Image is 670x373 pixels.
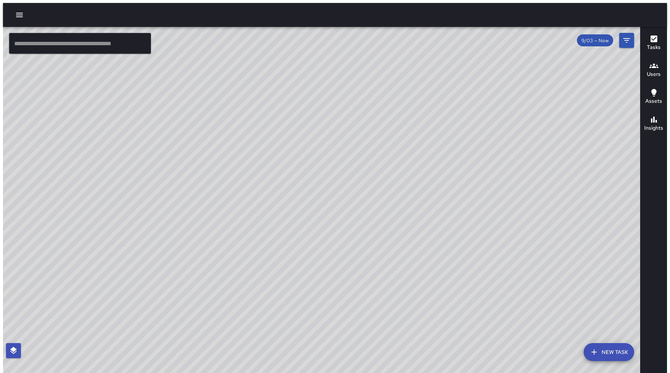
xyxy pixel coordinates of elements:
[640,30,667,57] button: Tasks
[644,124,663,132] h6: Insights
[640,57,667,84] button: Users
[640,111,667,138] button: Insights
[647,43,661,52] h6: Tasks
[647,70,661,78] h6: Users
[640,84,667,111] button: Assets
[645,97,662,105] h6: Assets
[619,33,634,48] button: Filters
[577,37,613,44] span: 9/03 — Now
[584,343,634,361] button: New Task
